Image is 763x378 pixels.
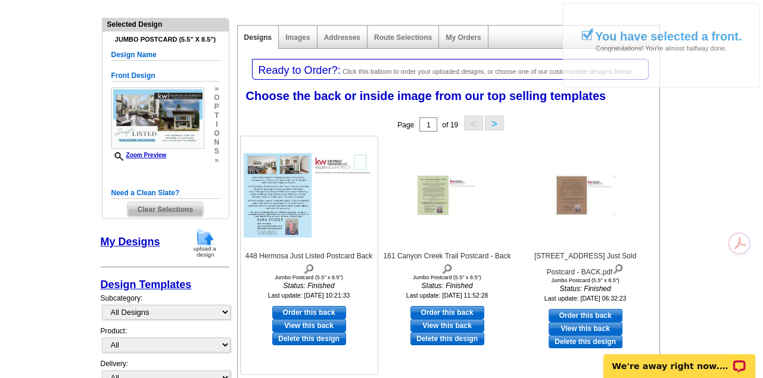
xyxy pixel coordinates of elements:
img: 448 Hermosa Just Listed Postcard Back [244,153,375,238]
div: 161 Canyon Creek Trail Postcard - Back [382,251,513,274]
span: o [214,93,219,102]
a: Route Selections [374,33,432,42]
i: Status: Finished [382,280,513,291]
a: View this back [272,319,346,332]
span: Page [397,121,414,129]
a: View this back [549,322,622,335]
span: Clear Selections [127,202,203,217]
a: Delete this design [549,335,622,348]
a: Design Templates [101,279,192,290]
h5: Front Design [111,70,220,82]
span: n [214,138,219,147]
small: Last update: [DATE] 11:52:28 [406,292,488,299]
i: Status: Finished [244,280,375,291]
a: use this design [549,309,622,322]
span: i [214,120,219,129]
img: view design details [612,261,624,274]
div: Selected Design [102,18,229,30]
div: Subcategory: [101,293,229,326]
span: Congratulations! You're almost halfway done. [596,33,727,52]
div: Product: [101,326,229,358]
a: use this design [272,306,346,319]
h4: Jumbo Postcard (5.5" x 8.5") [111,36,220,43]
a: use this design [410,306,484,319]
button: < [464,115,483,130]
h1: You have selected a front. [595,30,742,43]
a: Images [285,33,310,42]
span: » [214,156,219,165]
small: Last update: [DATE] 10:21:33 [268,292,350,299]
a: View this back [410,319,484,332]
img: view design details [441,261,453,274]
span: » [214,85,219,93]
a: Delete this design [410,332,484,345]
a: Delete this design [272,332,346,345]
img: small-thumb.jpg [111,88,204,149]
span: o [214,129,219,138]
a: My Designs [101,236,160,248]
h5: Design Name [111,49,220,61]
button: > [485,115,504,130]
span: of 19 [442,121,458,129]
small: Last update: [DATE] 06:32:23 [544,295,627,302]
a: Zoom Preview [111,152,167,158]
div: [STREET_ADDRESS] Just Sold Postcard - BACK.pdf [520,251,651,277]
a: My Orders [446,33,481,42]
a: Addresses [324,33,360,42]
span: Click this balloon to order your uploaded designs, or choose one of our customizable designs below. [342,68,633,75]
img: 161 Canyon Creek Trail Postcard - Back [418,176,477,215]
iframe: LiveChat chat widget [596,340,763,378]
i: Status: Finished [520,283,651,294]
div: 448 Hermosa Just Listed Postcard Back [244,251,375,274]
div: Jumbo Postcard (5.5" x 8.5") [382,274,513,280]
img: view design details [303,261,314,274]
div: Jumbo Postcard (5.5" x 8.5") [520,277,651,283]
img: 185 W Park Ave Just Sold Postcard - BACK.pdf [556,176,615,215]
h5: Need a Clean Slate? [111,188,220,199]
span: p [214,102,219,111]
div: Jumbo Postcard (5.5" x 8.5") [244,274,375,280]
a: Designs [244,33,272,42]
img: check_mark.png [581,27,593,40]
span: s [214,147,219,156]
span: t [214,111,219,120]
img: upload-design [189,228,220,258]
span: Choose the back or inside image from our top selling templates [246,89,606,102]
span: Ready to Order?: [259,64,341,76]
